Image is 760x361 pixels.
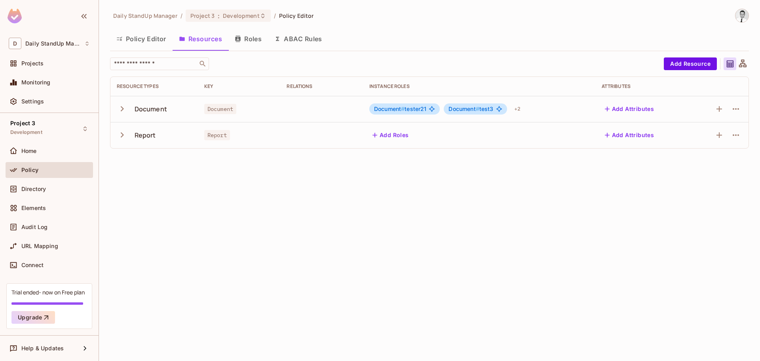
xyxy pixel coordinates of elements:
[374,105,405,112] span: Document
[223,12,259,19] span: Development
[401,105,405,112] span: #
[21,205,46,211] span: Elements
[10,129,42,136] span: Development
[204,83,274,90] div: Key
[21,345,64,351] span: Help & Updates
[204,130,230,140] span: Report
[8,9,22,23] img: SReyMgAAAABJRU5ErkJggg==
[602,129,657,141] button: Add Attributes
[21,186,46,192] span: Directory
[448,105,479,112] span: Document
[113,12,177,19] span: the active workspace
[369,83,589,90] div: Instance roles
[21,98,44,105] span: Settings
[448,106,493,112] span: test3
[511,103,524,115] div: + 2
[369,129,412,141] button: Add Roles
[217,13,220,19] span: :
[21,262,44,268] span: Connect
[602,103,657,115] button: Add Attributes
[21,60,44,67] span: Projects
[735,9,749,22] img: Goran Jovanovic
[135,105,167,113] div: Document
[21,79,51,86] span: Monitoring
[135,131,156,139] div: Report
[9,38,21,49] span: D
[117,83,192,90] div: Resource Types
[190,12,215,19] span: Project 3
[11,311,55,324] button: Upgrade
[228,29,268,49] button: Roles
[180,12,182,19] li: /
[268,29,329,49] button: ABAC Rules
[21,148,37,154] span: Home
[374,106,427,112] span: tester21
[204,104,236,114] span: Document
[274,12,276,19] li: /
[279,12,314,19] span: Policy Editor
[110,29,173,49] button: Policy Editor
[476,105,479,112] span: #
[25,40,80,47] span: Workspace: Daily StandUp Manager
[173,29,228,49] button: Resources
[21,167,38,173] span: Policy
[287,83,357,90] div: Relations
[664,57,717,70] button: Add Resource
[21,224,47,230] span: Audit Log
[11,288,85,296] div: Trial ended- now on Free plan
[21,243,58,249] span: URL Mapping
[10,120,35,126] span: Project 3
[602,83,684,90] div: Attributes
